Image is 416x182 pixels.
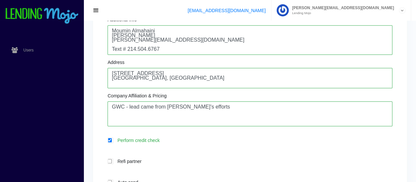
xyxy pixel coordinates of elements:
[114,136,392,144] label: Perform credit check
[277,4,289,16] img: Profile image
[108,60,124,65] label: Address
[108,68,392,88] textarea: [STREET_ADDRESS] [GEOGRAPHIC_DATA], [GEOGRAPHIC_DATA]
[108,101,392,126] textarea: GWC - lead came from [PERSON_NAME]'s efforts
[188,8,266,13] a: [EMAIL_ADDRESS][DOMAIN_NAME]
[23,48,34,52] span: Users
[5,8,79,24] img: logo-small.png
[108,93,167,98] label: Company Affiliation & Pricing
[289,11,394,15] small: Lending Mojo
[114,157,392,165] label: Refi partner
[108,25,392,55] textarea: Moumin Almahaini [PERSON_NAME] [PERSON_NAME][EMAIL_ADDRESS][DOMAIN_NAME] Text # 214.504.6767
[108,17,137,22] label: Additional Info
[289,6,394,10] span: [PERSON_NAME][EMAIL_ADDRESS][DOMAIN_NAME]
